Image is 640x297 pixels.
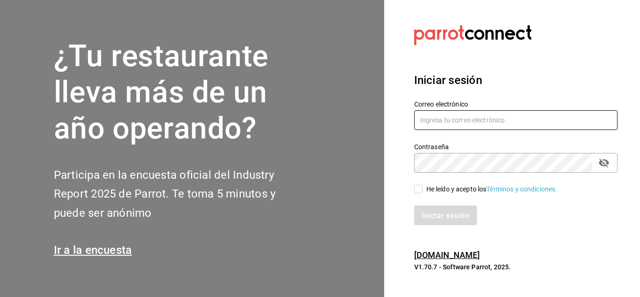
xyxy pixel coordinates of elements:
font: He leído y acepto los [426,185,487,193]
font: V1.70.7 - Software Parrot, 2025. [414,263,511,271]
font: Contraseña [414,143,449,151]
font: Correo electrónico [414,100,468,108]
font: Iniciar sesión [414,74,482,87]
a: [DOMAIN_NAME] [414,250,480,260]
font: ¿Tu restaurante lleva más de un año operando? [54,38,268,146]
input: Ingresa tu correo electrónico [414,110,618,130]
font: Participa en la encuesta oficial del Industry Report 2025 de Parrot. Te toma 5 minutos y puede se... [54,168,275,220]
a: Términos y condiciones. [486,185,557,193]
a: Ir a la encuesta [54,244,132,257]
button: campo de contraseña [596,155,612,171]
